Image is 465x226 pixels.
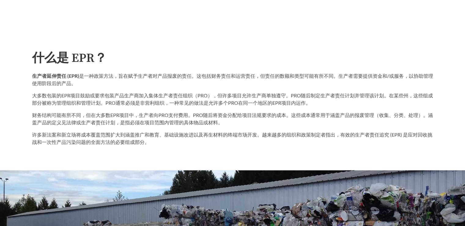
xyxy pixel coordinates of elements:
font: 许多新法案和新立场将成本覆盖范围扩大到涵盖推广和教育、基础设施改进以及再生材料的终端市场开发。越来越多的组织和政策制定者指出，有效的生产者责任追究 (EPR) 是应对回收挑战和一次性产品污染问题... [32,132,432,145]
font: 财务结构可能有所不同，但在大多数EPR项目中，生产者向PRO支付费用。PRO随后将资金分配给项目法规要求的成本。这些成本通常用于涵盖产品的报废管理（收集、分类、处理）。涵盖产品的定义见法律或生产... [32,112,433,125]
font: 什么是 EPR？ [32,51,107,66]
font: 生产者延伸责任 (EPR) [32,73,79,79]
font: 是一种政策方法，旨在赋予生产者对产品报废的责任。这包括财务责任和运营责任，但责任的数额和类型可能有所不同。生产者需要提供资金和/或服务，以协助管理使用阶段后的产品。 [32,73,433,86]
font: 大多数包装的EPR项目鼓励或要求包装产品生产商加入集体生产者责任组织（PRO），但许多项目允许生产商单独遵守。PRO随后制定生产者责任计划并管理该计划。在某些州，这些组成部分被称为管理组织和管理... [32,92,433,106]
